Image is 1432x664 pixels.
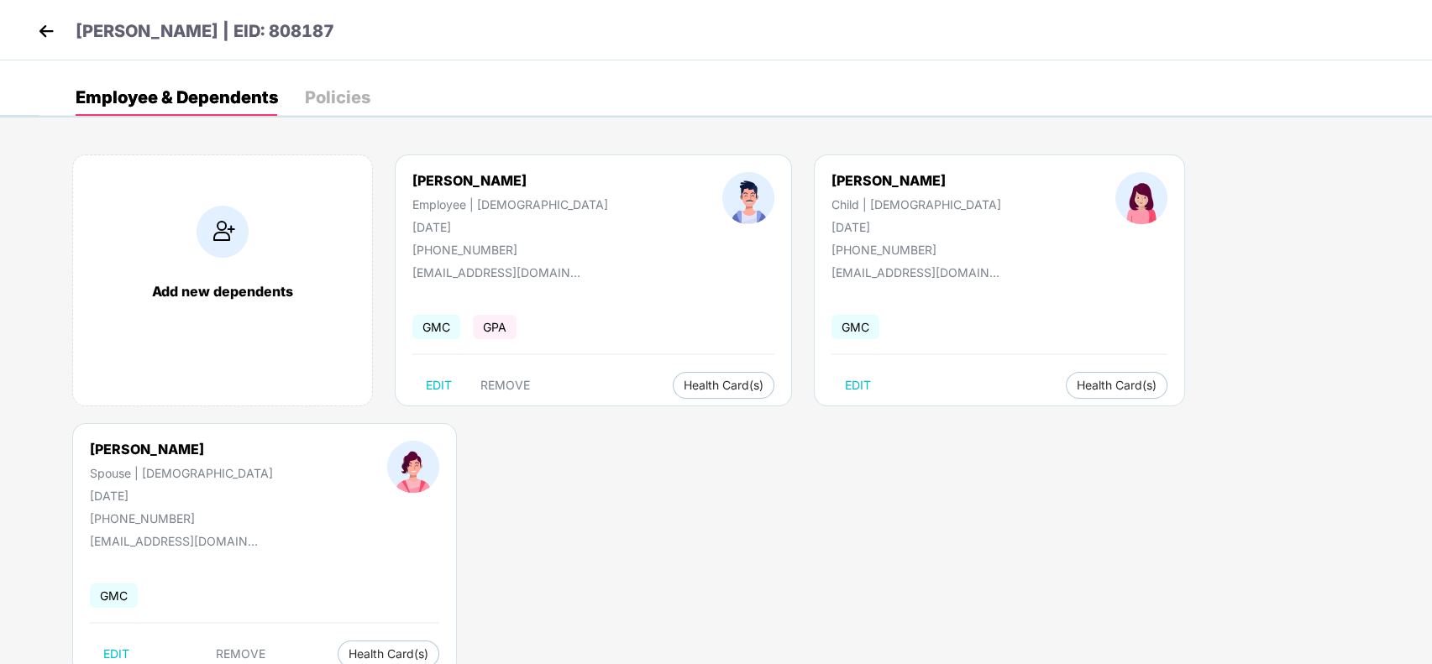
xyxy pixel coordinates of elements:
button: REMOVE [467,372,543,399]
div: Employee & Dependents [76,89,278,106]
button: Health Card(s) [1066,372,1167,399]
div: [DATE] [412,220,608,234]
button: Health Card(s) [673,372,774,399]
button: EDIT [412,372,465,399]
div: [PHONE_NUMBER] [412,243,608,257]
span: GMC [90,583,138,608]
div: [DATE] [831,220,1001,234]
div: [EMAIL_ADDRESS][DOMAIN_NAME] [90,534,258,548]
p: [PERSON_NAME] | EID: 808187 [76,18,334,44]
button: EDIT [831,372,884,399]
img: profileImage [387,441,439,493]
span: GMC [831,315,879,339]
div: [DATE] [90,489,273,503]
div: Spouse | [DEMOGRAPHIC_DATA] [90,466,273,480]
span: EDIT [845,379,871,392]
div: [PERSON_NAME] [412,172,608,189]
span: Health Card(s) [684,381,763,390]
div: [PERSON_NAME] [90,441,273,457]
span: Health Card(s) [349,650,428,658]
img: profileImage [722,172,774,224]
div: Employee | [DEMOGRAPHIC_DATA] [412,197,608,212]
span: EDIT [103,647,129,661]
span: REMOVE [216,647,265,661]
span: Health Card(s) [1077,381,1157,390]
span: GMC [412,315,460,339]
div: Child | [DEMOGRAPHIC_DATA] [831,197,1001,212]
span: EDIT [426,379,452,392]
img: profileImage [1115,172,1167,224]
div: [PERSON_NAME] [831,172,1001,189]
div: [EMAIL_ADDRESS][DOMAIN_NAME] [412,265,580,280]
div: Policies [305,89,370,106]
div: [EMAIL_ADDRESS][DOMAIN_NAME] [831,265,999,280]
span: REMOVE [480,379,530,392]
div: [PHONE_NUMBER] [831,243,1001,257]
span: GPA [473,315,517,339]
div: [PHONE_NUMBER] [90,511,273,525]
img: back [34,18,59,44]
div: Add new dependents [90,283,355,300]
img: addIcon [197,206,249,258]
